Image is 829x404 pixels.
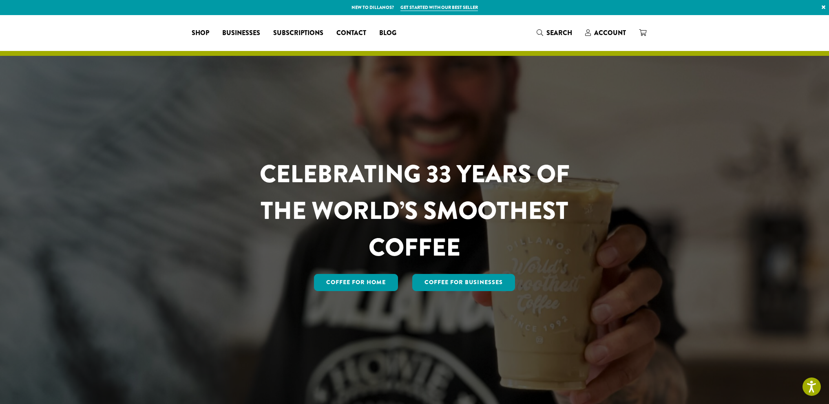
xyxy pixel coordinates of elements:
[546,28,572,38] span: Search
[594,28,626,38] span: Account
[222,28,260,38] span: Businesses
[336,28,366,38] span: Contact
[400,4,478,11] a: Get started with our best seller
[236,156,594,266] h1: CELEBRATING 33 YEARS OF THE WORLD’S SMOOTHEST COFFEE
[530,26,579,40] a: Search
[412,274,515,291] a: Coffee For Businesses
[314,274,398,291] a: Coffee for Home
[273,28,323,38] span: Subscriptions
[185,26,216,40] a: Shop
[379,28,396,38] span: Blog
[192,28,209,38] span: Shop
